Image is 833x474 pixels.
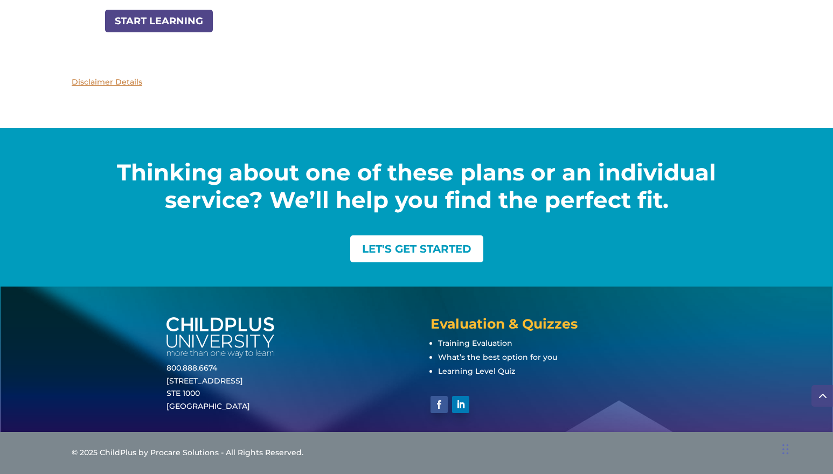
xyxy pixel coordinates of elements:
a: Follow on LinkedIn [452,396,469,413]
h2: Thinking about one of these plans or an individual service? We’ll help you find the perfect fit. [72,159,761,219]
a: Learning Level Quiz [438,366,515,376]
div: Drag [782,433,789,465]
a: [STREET_ADDRESS]STE 1000[GEOGRAPHIC_DATA] [166,376,250,412]
h4: Evaluation & Quizzes [431,317,667,336]
a: Follow on Facebook [431,396,448,413]
a: 800.888.6674 [166,363,217,373]
a: START LEARNING [104,9,214,33]
img: white-cpu-wordmark [166,317,274,358]
a: LET'S GET STARTED [350,235,483,262]
p: Disclaimer Details [72,76,761,89]
a: Training Evaluation [438,338,512,348]
div: © 2025 ChildPlus by Procare Solutions - All Rights Reserved. [72,447,761,459]
a: What’s the best option for you [438,352,557,362]
iframe: Chat Widget [657,358,833,474]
